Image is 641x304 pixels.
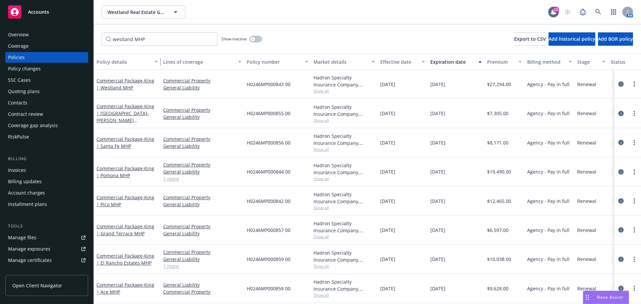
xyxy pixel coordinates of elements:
a: Account charges [5,188,88,198]
a: more [630,168,638,176]
span: Export to CSV [514,36,546,42]
a: Contacts [5,97,88,108]
span: Renewal [577,256,596,263]
a: Search [592,5,605,19]
span: [DATE] [430,256,445,263]
div: 13 [553,7,559,13]
span: $10,038.00 [487,256,511,263]
div: Manage exposures [8,244,50,254]
a: Commercial Property [163,223,241,230]
span: [DATE] [430,168,445,175]
span: [DATE] [430,227,445,234]
a: Commercial Package [96,165,154,179]
span: Show all [313,263,375,269]
span: Agency - Pay in full [527,285,570,292]
span: Accounts [28,9,49,15]
a: Invoices [5,165,88,176]
span: Renewal [577,198,596,205]
a: General Liability [163,281,241,288]
a: General Liability [163,230,241,237]
span: Show all [313,146,375,152]
span: H0246MP000842 00 [247,198,290,205]
span: Agency - Pay in full [527,139,570,146]
span: [DATE] [380,256,395,263]
button: Market details [311,54,378,70]
a: General Liability [163,256,241,263]
a: circleInformation [617,284,625,292]
span: [DATE] [380,168,395,175]
a: Installment plans [5,199,88,210]
a: Manage files [5,232,88,243]
span: [DATE] [380,81,395,88]
div: Coverage gap analysis [8,120,58,131]
a: Billing updates [5,176,88,187]
div: Manage certificates [8,255,52,266]
button: Add BOR policy [598,32,633,46]
button: Nova Assist [583,291,629,304]
span: H0246MP000856 00 [247,139,290,146]
button: Export to CSV [514,32,546,46]
span: H0246MP000859 00 [247,256,290,263]
a: more [630,197,638,205]
a: Commercial Package [96,103,154,130]
a: Commercial Package [96,136,154,149]
a: Coverage gap analysis [5,120,88,131]
a: Report a Bug [576,5,590,19]
span: Renewal [577,168,596,175]
span: [DATE] [380,110,395,117]
a: circleInformation [617,226,625,234]
button: Policy details [94,54,161,70]
span: Renewal [577,227,596,234]
button: Policy number [244,54,311,70]
button: Stage [575,54,608,70]
a: Switch app [607,5,620,19]
a: more [630,80,638,88]
a: Contract review [5,109,88,119]
div: Hadron Specialty Insurance Company, Hadron Holdings, LP, King Insurance [313,220,375,234]
a: Commercial Package [96,194,154,208]
a: Policy changes [5,63,88,74]
div: Billing updates [8,176,42,187]
button: Add historical policy [549,32,595,46]
span: H0246MP000858 00 [247,285,290,292]
div: Premium [487,58,514,65]
span: Renewal [577,285,596,292]
a: more [630,138,638,146]
span: Show all [313,205,375,211]
a: Manage exposures [5,244,88,254]
span: [DATE] [430,81,445,88]
a: circleInformation [617,168,625,176]
a: General Liability [163,142,241,149]
a: Overview [5,29,88,40]
span: $9,628.00 [487,285,508,292]
a: Commercial Property [163,288,241,295]
span: Show inactive [221,36,247,42]
div: Expiration date [430,58,474,65]
span: $7,305.00 [487,110,508,117]
a: Commercial Property [163,194,241,201]
a: Commercial Property [163,135,241,142]
button: Effective date [378,54,428,70]
button: Lines of coverage [161,54,244,70]
span: $8,171.00 [487,139,508,146]
div: Overview [8,29,29,40]
span: H0246MP000844 00 [247,168,290,175]
div: Hadron Specialty Insurance Company, Hadron Holdings, LP, King Insurance [313,278,375,292]
a: Commercial Package [96,77,154,91]
a: circleInformation [617,80,625,88]
div: Policy changes [8,63,41,74]
a: Manage claims [5,266,88,277]
div: Billing method [527,58,565,65]
span: Renewal [577,81,596,88]
a: 1 more [163,263,241,270]
a: more [630,226,638,234]
div: Billing [5,156,88,162]
span: [DATE] [430,139,445,146]
a: Accounts [5,3,88,21]
span: H0246MP000843 00 [247,81,290,88]
a: Commercial Property [163,106,241,113]
a: Commercial Property [163,77,241,84]
span: [DATE] [380,139,395,146]
a: General Liability [163,201,241,208]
